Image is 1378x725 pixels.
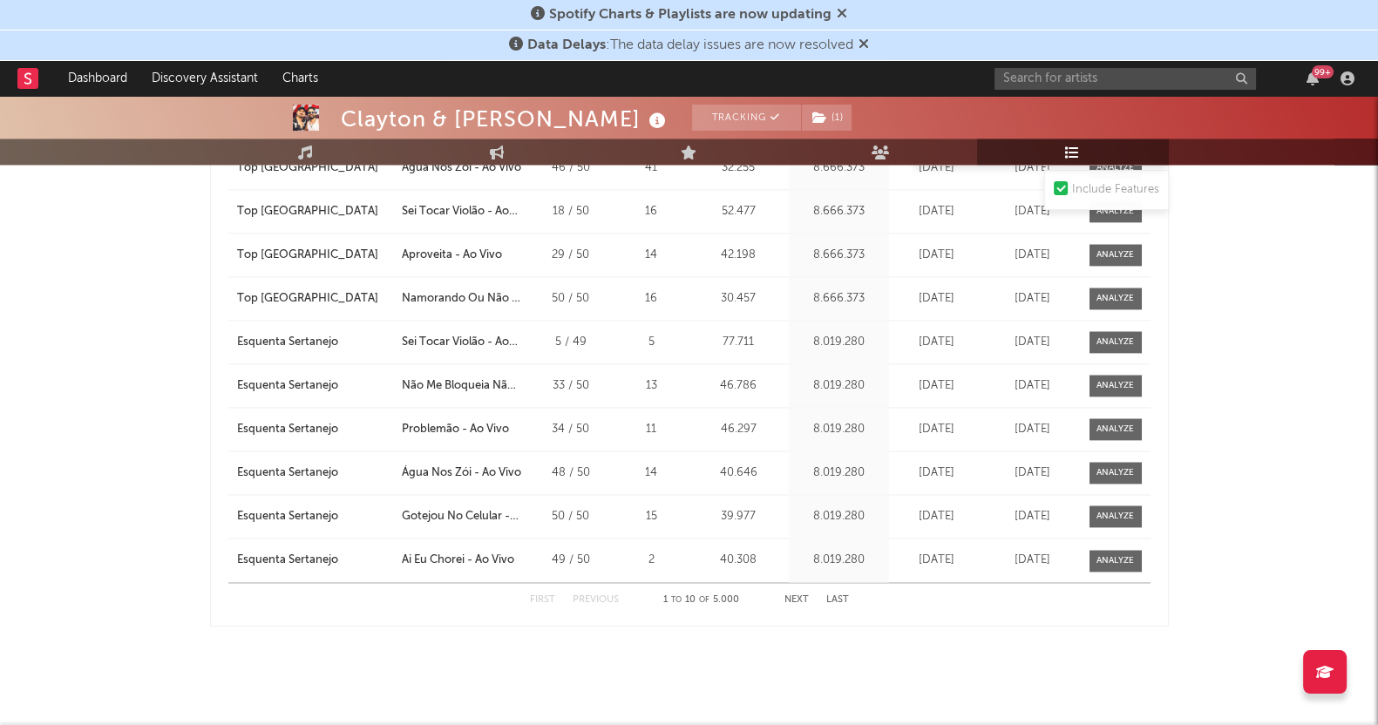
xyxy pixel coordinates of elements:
[893,552,981,569] div: [DATE]
[893,377,981,395] div: [DATE]
[237,464,394,482] a: Esquenta Sertanejo
[237,552,338,569] div: Esquenta Sertanejo
[341,105,670,133] div: Clayton & [PERSON_NAME]
[893,464,981,482] div: [DATE]
[237,377,394,395] a: Esquenta Sertanejo
[793,159,885,177] div: 8.666.373
[793,247,885,264] div: 8.666.373
[893,159,981,177] div: [DATE]
[402,203,522,220] a: Sei Tocar Violão - Ao Vivo
[619,421,684,438] div: 11
[793,334,885,351] div: 8.019.280
[237,552,394,569] a: Esquenta Sertanejo
[530,595,555,605] button: First
[989,377,1076,395] div: [DATE]
[654,590,750,611] div: 1 10 5.000
[139,61,270,96] a: Discovery Assistant
[793,508,885,525] div: 8.019.280
[402,552,522,569] a: Ai Eu Chorei - Ao Vivo
[237,247,378,264] div: Top [GEOGRAPHIC_DATA]
[532,290,610,308] div: 50 / 50
[402,464,522,482] a: Água Nos Zói - Ao Vivo
[237,203,378,220] div: Top [GEOGRAPHIC_DATA]
[402,421,509,438] div: Problemão - Ao Vivo
[237,203,394,220] a: Top [GEOGRAPHIC_DATA]
[693,334,784,351] div: 77.711
[793,290,885,308] div: 8.666.373
[693,247,784,264] div: 42.198
[692,105,801,131] button: Tracking
[793,421,885,438] div: 8.019.280
[237,159,378,177] div: Top [GEOGRAPHIC_DATA]
[837,8,847,22] span: Dismiss
[693,421,784,438] div: 46.297
[402,377,522,395] a: Não Me Bloqueia Não - Ao Vivo
[693,203,784,220] div: 52.477
[859,38,869,52] span: Dismiss
[989,203,1076,220] div: [DATE]
[893,421,981,438] div: [DATE]
[699,596,709,604] span: of
[802,105,852,131] button: (1)
[793,377,885,395] div: 8.019.280
[237,334,338,351] div: Esquenta Sertanejo
[549,8,832,22] span: Spotify Charts & Playlists are now updating
[532,464,610,482] div: 48 / 50
[793,464,885,482] div: 8.019.280
[270,61,330,96] a: Charts
[237,247,394,264] a: Top [GEOGRAPHIC_DATA]
[402,421,522,438] a: Problemão - Ao Vivo
[402,159,521,177] div: Água Nos Zói - Ao Vivo
[237,421,394,438] a: Esquenta Sertanejo
[237,377,338,395] div: Esquenta Sertanejo
[1312,65,1334,78] div: 99 +
[527,38,853,52] span: : The data delay issues are now resolved
[693,159,784,177] div: 32.255
[989,159,1076,177] div: [DATE]
[989,334,1076,351] div: [DATE]
[402,290,522,308] a: Namorando Ou Não - Ao Vivo
[671,596,682,604] span: to
[532,421,610,438] div: 34 / 50
[989,464,1076,482] div: [DATE]
[693,377,784,395] div: 46.786
[402,552,514,569] div: Ai Eu Chorei - Ao Vivo
[56,61,139,96] a: Dashboard
[237,464,338,482] div: Esquenta Sertanejo
[989,552,1076,569] div: [DATE]
[402,159,522,177] a: Água Nos Zói - Ao Vivo
[893,290,981,308] div: [DATE]
[619,508,684,525] div: 15
[893,203,981,220] div: [DATE]
[801,105,852,131] span: ( 1 )
[402,508,522,525] a: Gotejou No Celular - Ao Vivo
[994,68,1256,90] input: Search for artists
[619,552,684,569] div: 2
[693,464,784,482] div: 40.646
[532,247,610,264] div: 29 / 50
[619,247,684,264] div: 14
[989,247,1076,264] div: [DATE]
[237,290,378,308] div: Top [GEOGRAPHIC_DATA]
[532,552,610,569] div: 49 / 50
[532,159,610,177] div: 46 / 50
[619,203,684,220] div: 16
[1307,71,1319,85] button: 99+
[1072,180,1159,200] div: Include Features
[693,290,784,308] div: 30.457
[532,377,610,395] div: 33 / 50
[619,377,684,395] div: 13
[527,38,606,52] span: Data Delays
[402,247,502,264] div: Aproveita - Ao Vivo
[237,334,394,351] a: Esquenta Sertanejo
[619,334,684,351] div: 5
[237,159,394,177] a: Top [GEOGRAPHIC_DATA]
[989,290,1076,308] div: [DATE]
[793,203,885,220] div: 8.666.373
[237,508,394,525] a: Esquenta Sertanejo
[402,334,522,351] div: Sei Tocar Violão - Ao Vivo
[619,290,684,308] div: 16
